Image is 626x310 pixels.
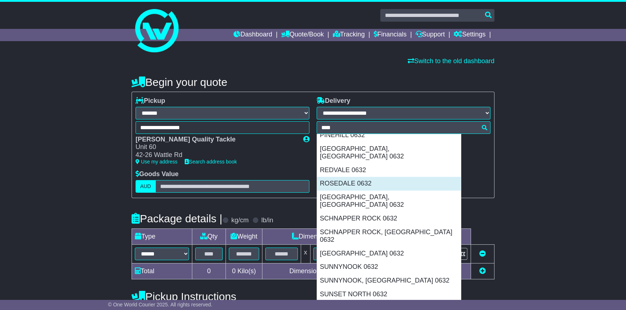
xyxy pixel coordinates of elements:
td: x [301,244,310,263]
label: kg/cm [231,217,249,224]
td: Weight [226,228,262,244]
a: Use my address [136,159,177,165]
label: Goods Value [136,170,179,178]
a: Support [416,29,445,41]
div: PINEHILL 0632 [317,128,461,142]
a: Dashboard [233,29,272,41]
span: © One World Courier 2025. All rights reserved. [108,302,213,307]
label: AUD [136,180,156,193]
td: Type [132,228,192,244]
div: SUNNYNOOK, [GEOGRAPHIC_DATA] 0632 [317,274,461,288]
td: 0 [192,263,226,279]
a: Settings [454,29,485,41]
div: SUNSET NORTH 0632 [317,288,461,301]
a: Switch to the old dashboard [408,57,494,65]
div: ROSEDALE 0632 [317,177,461,191]
div: 42-26 Wattle Rd [136,151,296,159]
td: Qty [192,228,226,244]
div: [GEOGRAPHIC_DATA] 0632 [317,247,461,261]
a: Add new item [479,267,486,275]
label: lb/in [261,217,273,224]
div: Unit 60 [136,143,296,151]
div: SUNNYNOOK 0632 [317,260,461,274]
a: Quote/Book [281,29,324,41]
h4: Package details | [132,213,222,224]
h4: Pickup Instructions [132,291,309,302]
a: Remove this item [479,250,486,257]
a: Tracking [333,29,365,41]
div: SCHNAPPER ROCK, [GEOGRAPHIC_DATA] 0632 [317,226,461,247]
td: Total [132,263,192,279]
label: Pickup [136,97,165,105]
td: Kilo(s) [226,263,262,279]
span: 0 [232,267,236,275]
a: Search address book [185,159,237,165]
h4: Begin your quote [132,76,494,88]
td: Dimensions in Centimetre(s) [262,263,396,279]
div: [GEOGRAPHIC_DATA], [GEOGRAPHIC_DATA] 0632 [317,191,461,212]
td: Dimensions (L x W x H) [262,228,396,244]
div: REDVALE 0632 [317,163,461,177]
typeahead: Please provide city [317,121,490,134]
div: SCHNAPPER ROCK 0632 [317,212,461,226]
label: Delivery [317,97,350,105]
a: Financials [374,29,407,41]
div: [GEOGRAPHIC_DATA], [GEOGRAPHIC_DATA] 0632 [317,142,461,163]
div: [PERSON_NAME] Quality Tackle [136,136,296,144]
